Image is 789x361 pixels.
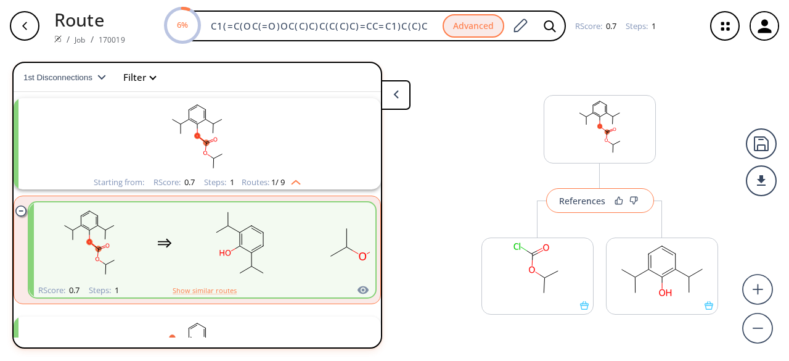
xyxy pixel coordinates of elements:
li: / [67,33,70,46]
svg: CC(C)OC(=O)Cl [308,204,419,281]
span: 1st Disconnections [23,73,97,82]
img: Up [285,175,301,185]
button: References [546,188,654,213]
span: 1 / 9 [271,178,285,186]
div: RScore : [38,286,80,294]
p: Route [54,6,125,33]
div: Routes: [242,178,301,186]
div: Steps : [204,178,234,186]
span: 0.7 [604,20,616,31]
span: 1 [650,20,656,31]
svg: CC(C)OC(=O)Cl [482,238,593,301]
svg: CC(C)OC(=O)Oc1c(C(C)C)cccc1C(C)C [34,204,145,281]
li: / [91,33,94,46]
a: 170019 [99,35,125,45]
button: Advanced [443,14,504,38]
button: 1st Disconnections [23,62,116,92]
span: 1 [228,176,234,188]
div: Starting from: [94,178,144,186]
svg: CC(C)c1cccc(C(C)C)c1O [607,238,717,301]
text: 6% [177,19,188,30]
svg: CC(C)OC(=O)Oc1c(C(C)C)cccc1C(C)C [37,98,358,175]
a: Job [75,35,85,45]
button: Show similar routes [173,285,237,296]
div: References [559,197,605,205]
span: 0.7 [67,284,80,296]
div: RScore : [575,22,616,30]
div: RScore : [153,178,195,186]
svg: CC(C)OC(=O)Oc1c(C(C)C)cccc1C(C)C [544,96,655,159]
input: Enter SMILES [203,20,443,32]
span: 1 [113,284,119,296]
button: Filter [116,73,155,82]
span: 0.7 [182,176,195,188]
svg: CC(C)c1cccc(C(C)C)c1O [184,204,295,281]
div: Steps : [89,286,119,294]
div: Steps : [626,22,656,30]
img: Spaya logo [54,35,62,43]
